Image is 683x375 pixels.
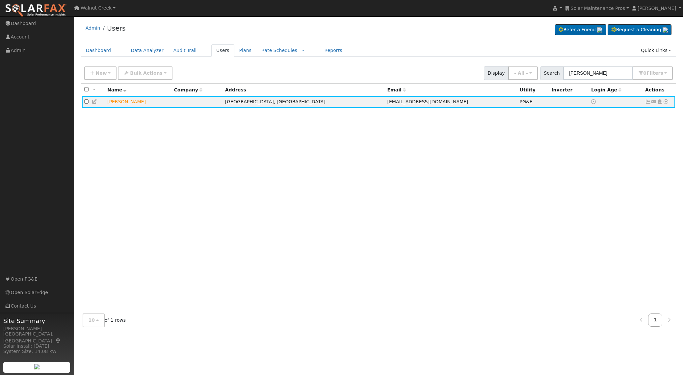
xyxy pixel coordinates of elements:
[83,313,126,327] span: of 1 rows
[126,44,169,57] a: Data Analyzer
[319,44,347,57] a: Reports
[5,4,67,17] img: SolarFax
[95,70,107,76] span: New
[55,338,61,343] a: Map
[118,66,172,80] button: Bulk Actions
[657,99,663,104] a: Login As
[89,317,95,323] span: 10
[92,99,98,104] a: Edit User
[519,87,547,93] div: Utility
[81,44,116,57] a: Dashboard
[107,87,127,92] span: Name
[3,325,70,332] div: [PERSON_NAME]
[234,44,256,57] a: Plans
[86,25,100,31] a: Admin
[636,44,676,57] a: Quick Links
[608,24,671,36] a: Request a Cleaning
[633,66,673,80] button: 0Filters
[105,96,171,108] td: Lead
[571,6,625,11] span: Solar Maintenance Pros
[261,48,297,53] a: Rate Schedules
[591,99,597,104] a: No login access
[3,348,70,355] div: System Size: 14.08 kW
[225,87,383,93] div: Address
[169,44,201,57] a: Audit Trail
[645,87,673,93] div: Actions
[645,99,651,104] a: Show Graph
[211,44,234,57] a: Users
[3,343,70,350] div: Solar Install: [DATE]
[651,98,657,105] a: ecisneros1977@gmail.com
[387,99,468,104] span: [EMAIL_ADDRESS][DOMAIN_NAME]
[519,99,532,104] span: PG&E
[646,70,663,76] span: Filter
[591,87,621,92] span: Days since last login
[34,364,39,369] img: retrieve
[107,24,125,32] a: Users
[130,70,163,76] span: Bulk Actions
[663,27,668,33] img: retrieve
[555,24,606,36] a: Refer a Friend
[223,96,385,108] td: [GEOGRAPHIC_DATA], [GEOGRAPHIC_DATA]
[84,66,117,80] button: New
[563,66,633,80] input: Search
[174,87,202,92] span: Company name
[638,6,676,11] span: [PERSON_NAME]
[484,66,509,80] span: Display
[660,70,663,76] span: s
[387,87,406,92] span: Email
[648,313,663,326] a: 1
[81,5,112,11] span: Walnut Creek
[3,331,70,344] div: [GEOGRAPHIC_DATA], [GEOGRAPHIC_DATA]
[597,27,602,33] img: retrieve
[3,316,70,325] span: Site Summary
[540,66,564,80] span: Search
[83,313,105,327] button: 10
[551,87,587,93] div: Inverter
[508,66,538,80] button: - All -
[663,98,669,105] a: Other actions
